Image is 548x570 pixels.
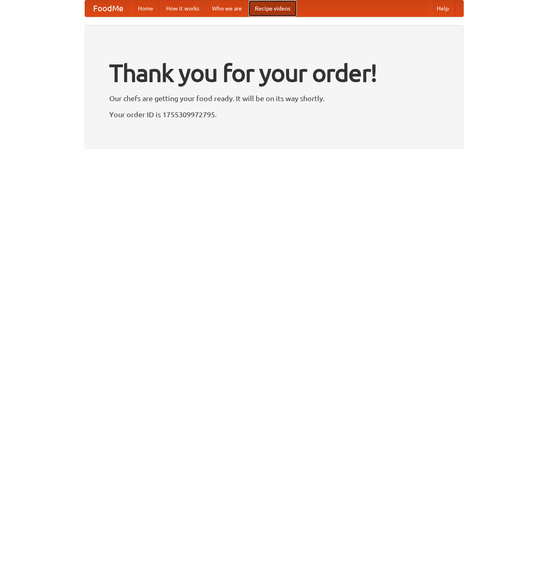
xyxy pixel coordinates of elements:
[160,0,206,17] a: How it works
[109,92,439,104] p: Our chefs are getting your food ready. It will be on its way shortly.
[109,54,439,92] h1: Thank you for your order!
[206,0,248,17] a: Who we are
[131,0,160,17] a: Home
[248,0,297,17] a: Recipe videos
[430,0,455,17] a: Help
[109,108,439,120] p: Your order ID is 1755309972795.
[85,0,131,17] a: FoodMe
